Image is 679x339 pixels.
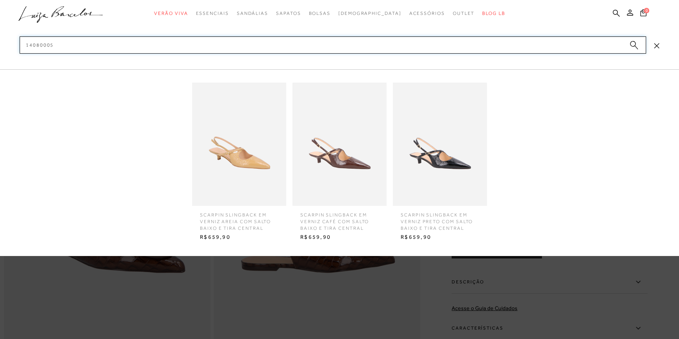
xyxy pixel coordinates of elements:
span: 0 [644,8,649,13]
span: SCARPIN SLINGBACK EM VERNIZ AREIA COM SALTO BAIXO E TIRA CENTRAL [194,206,284,231]
a: SCARPIN SLINGBACK EM VERNIZ PRETO COM SALTO BAIXO E TIRA CENTRAL SCARPIN SLINGBACK EM VERNIZ PRET... [391,83,489,243]
button: 0 [638,9,649,19]
img: SCARPIN SLINGBACK EM VERNIZ AREIA COM SALTO BAIXO E TIRA CENTRAL [192,83,286,206]
img: SCARPIN SLINGBACK EM VERNIZ PRETO COM SALTO BAIXO E TIRA CENTRAL [393,83,487,206]
a: categoryNavScreenReaderText [154,6,188,21]
span: Bolsas [309,11,330,16]
a: SCARPIN SLINGBACK EM VERNIZ AREIA COM SALTO BAIXO E TIRA CENTRAL SCARPIN SLINGBACK EM VERNIZ AREI... [190,83,288,243]
span: BLOG LB [482,11,505,16]
a: categoryNavScreenReaderText [453,6,475,21]
input: Buscar. [20,36,646,54]
a: categoryNavScreenReaderText [196,6,229,21]
a: categoryNavScreenReaderText [237,6,268,21]
span: Sapatos [276,11,301,16]
a: BLOG LB [482,6,505,21]
a: SCARPIN SLINGBACK EM VERNIZ CAFÉ COM SALTO BAIXO E TIRA CENTRAL SCARPIN SLINGBACK EM VERNIZ CAFÉ ... [290,83,389,243]
img: SCARPIN SLINGBACK EM VERNIZ CAFÉ COM SALTO BAIXO E TIRA CENTRAL [292,83,387,206]
span: R$659,90 [395,231,485,243]
span: Outlet [453,11,475,16]
span: SCARPIN SLINGBACK EM VERNIZ CAFÉ COM SALTO BAIXO E TIRA CENTRAL [294,206,385,231]
span: Verão Viva [154,11,188,16]
span: Acessórios [409,11,445,16]
span: R$659,90 [194,231,284,243]
span: R$659,90 [294,231,385,243]
a: categoryNavScreenReaderText [309,6,330,21]
span: SCARPIN SLINGBACK EM VERNIZ PRETO COM SALTO BAIXO E TIRA CENTRAL [395,206,485,231]
a: categoryNavScreenReaderText [276,6,301,21]
span: [DEMOGRAPHIC_DATA] [338,11,401,16]
a: noSubCategoriesText [338,6,401,21]
span: Essenciais [196,11,229,16]
a: categoryNavScreenReaderText [409,6,445,21]
span: Sandálias [237,11,268,16]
